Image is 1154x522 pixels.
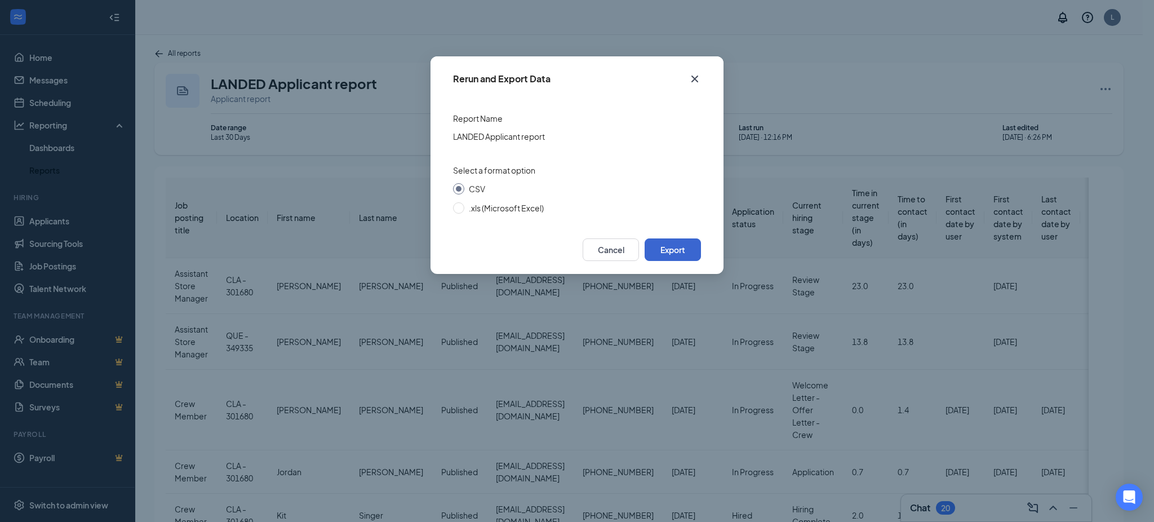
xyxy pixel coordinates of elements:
svg: Cross [688,72,702,86]
button: Close [680,56,710,101]
div: Rerun and Export Data [453,73,551,85]
span: CSV [469,184,485,194]
span: LANDED Applicant report [453,131,545,142]
button: Export [645,238,701,261]
span: .xls (Microsoft Excel) [469,203,544,213]
div: Open Intercom Messenger [1116,484,1143,511]
button: Cancel [583,238,639,261]
span: Select a format option [453,165,535,176]
span: Report Name [453,113,503,124]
